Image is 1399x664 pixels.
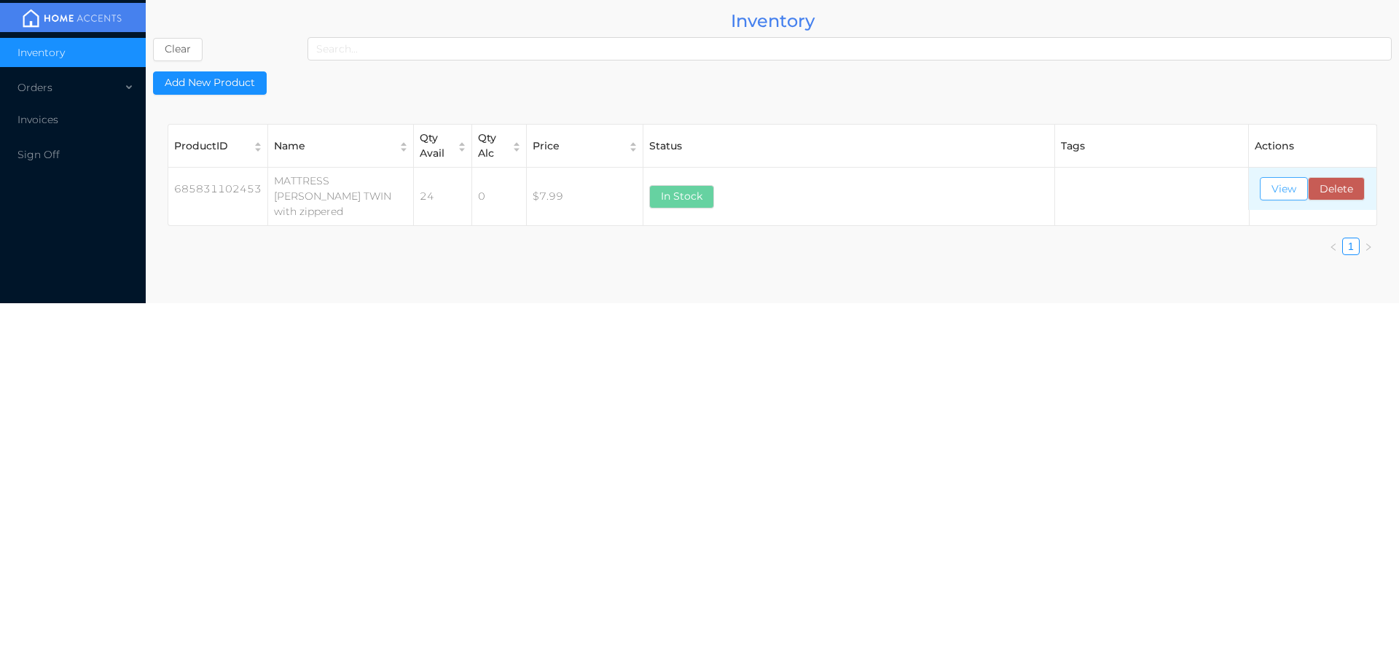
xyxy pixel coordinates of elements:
i: icon: right [1364,243,1373,251]
li: Previous Page [1325,238,1342,255]
i: icon: caret-up [512,140,522,143]
div: Status [649,138,1049,154]
a: 1 [1348,241,1354,252]
td: 24 [414,168,472,226]
td: 0 [472,168,527,226]
i: icon: left [1329,243,1338,251]
button: In Stock [649,185,714,208]
i: icon: caret-up [458,140,467,143]
button: Clear [153,38,203,61]
div: ProductID [174,138,246,154]
i: icon: caret-down [399,146,409,149]
div: Sort [512,140,522,152]
div: Qty Alc [478,130,504,161]
i: icon: caret-down [458,146,467,149]
input: Search... [307,37,1392,60]
i: icon: caret-down [629,146,638,149]
div: Inventory [153,7,1392,34]
span: Invoices [17,113,58,126]
div: Sort [399,140,409,152]
span: Sign Off [17,148,60,161]
td: MATTRESS [PERSON_NAME] TWIN with zippered [268,168,414,226]
img: mainBanner [17,7,127,29]
i: icon: caret-down [254,146,263,149]
div: Actions [1255,138,1371,154]
i: icon: caret-up [399,140,409,143]
i: icon: caret-up [254,140,263,143]
div: Sort [457,140,467,152]
div: Sort [628,140,638,152]
div: Price [533,138,621,154]
i: icon: caret-up [629,140,638,143]
li: Next Page [1360,238,1377,255]
div: Name [274,138,391,154]
li: 1 [1342,238,1360,255]
td: 685831102453 [168,168,268,211]
div: Qty Avail [420,130,450,161]
div: Tags [1061,138,1243,154]
span: Inventory [17,46,65,59]
button: Delete [1308,177,1365,200]
button: View [1260,177,1308,200]
button: Add New Product [153,71,267,95]
td: $7.99 [527,168,643,226]
i: icon: caret-down [512,146,522,149]
div: Sort [253,140,263,152]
